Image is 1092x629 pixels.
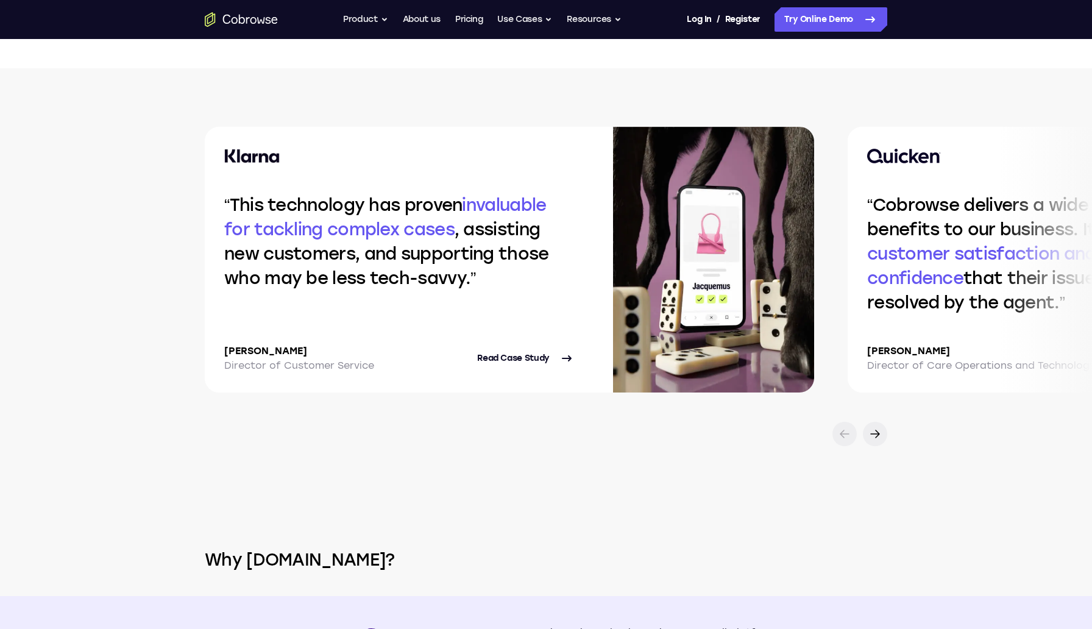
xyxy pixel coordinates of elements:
[477,344,574,373] a: Read Case Study
[224,344,374,358] p: [PERSON_NAME]
[455,7,483,32] a: Pricing
[224,149,280,163] img: Klarna logo
[775,7,887,32] a: Try Online Demo
[156,547,936,572] h2: Why [DOMAIN_NAME]?
[613,127,814,393] img: Case study
[403,7,441,32] a: About us
[224,358,374,373] p: Director of Customer Service
[224,194,549,288] q: This technology has proven , assisting new customers, and supporting those who may be less tech-s...
[867,149,941,163] img: Quicken logo
[687,7,711,32] a: Log In
[343,7,388,32] button: Product
[567,7,622,32] button: Resources
[725,7,760,32] a: Register
[497,7,552,32] button: Use Cases
[205,12,278,27] a: Go to the home page
[717,12,720,27] span: /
